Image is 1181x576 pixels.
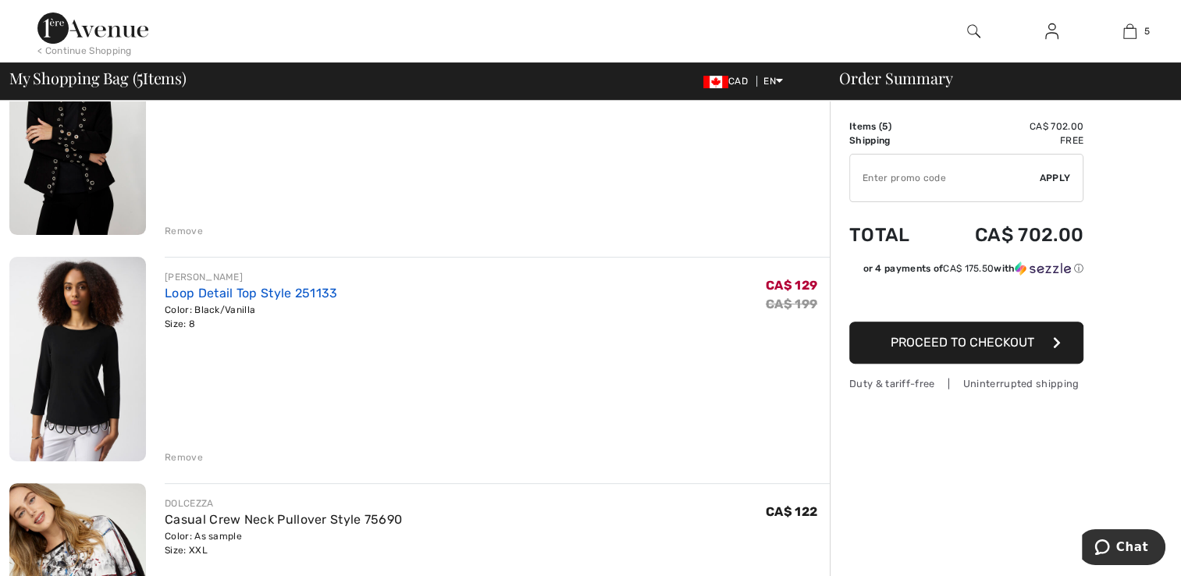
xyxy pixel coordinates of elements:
[165,529,402,557] div: Color: As sample Size: XXL
[9,70,187,86] span: My Shopping Bag ( Items)
[763,76,783,87] span: EN
[165,224,203,238] div: Remove
[849,133,933,148] td: Shipping
[165,450,203,464] div: Remove
[933,119,1083,133] td: CA$ 702.00
[165,303,337,331] div: Color: Black/Vanilla Size: 8
[882,121,888,132] span: 5
[703,76,728,88] img: Canadian Dollar
[849,322,1083,364] button: Proceed to Checkout
[849,281,1083,316] iframe: PayPal-paypal
[165,496,402,510] div: DOLCEZZA
[1015,261,1071,276] img: Sezzle
[1144,24,1150,38] span: 5
[1045,22,1058,41] img: My Info
[943,263,994,274] span: CA$ 175.50
[1091,22,1168,41] a: 5
[137,66,143,87] span: 5
[967,22,980,41] img: search the website
[165,270,337,284] div: [PERSON_NAME]
[849,376,1083,391] div: Duty & tariff-free | Uninterrupted shipping
[820,70,1172,86] div: Order Summary
[766,297,817,311] s: CA$ 199
[165,512,402,527] a: Casual Crew Neck Pullover Style 75690
[933,133,1083,148] td: Free
[863,261,1083,276] div: or 4 payments of with
[37,12,148,44] img: 1ère Avenue
[1082,529,1165,568] iframe: Opens a widget where you can chat to one of our agents
[849,261,1083,281] div: or 4 payments ofCA$ 175.50withSezzle Click to learn more about Sezzle
[1040,171,1071,185] span: Apply
[37,44,132,58] div: < Continue Shopping
[849,208,933,261] td: Total
[766,278,817,293] span: CA$ 129
[933,208,1083,261] td: CA$ 702.00
[9,257,146,461] img: Loop Detail Top Style 251133
[9,30,146,235] img: Open Front Formal Top Style 256776U
[766,504,817,519] span: CA$ 122
[703,76,754,87] span: CAD
[1033,22,1071,41] a: Sign In
[849,119,933,133] td: Items ( )
[1123,22,1137,41] img: My Bag
[165,286,337,300] a: Loop Detail Top Style 251133
[891,335,1034,350] span: Proceed to Checkout
[850,155,1040,201] input: Promo code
